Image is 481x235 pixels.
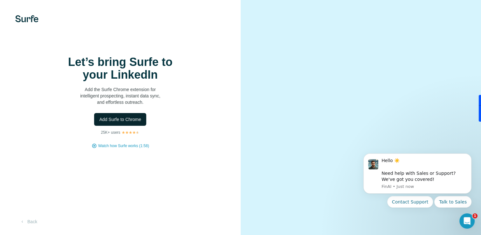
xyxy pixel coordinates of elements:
button: Watch how Surfe works (1:58) [98,143,149,149]
button: Back [15,216,42,227]
p: 25K+ users [101,130,120,135]
span: Add Surfe to Chrome [99,116,141,123]
iframe: Intercom notifications message [354,146,481,232]
button: Add Surfe to Chrome [94,113,146,126]
img: Rating Stars [121,131,140,134]
p: Add the Surfe Chrome extension for intelligent prospecting, instant data sync, and effortless out... [57,86,184,105]
span: 1 [472,213,478,218]
h1: Let’s bring Surfe to your LinkedIn [57,56,184,81]
iframe: Intercom live chat [459,213,475,229]
img: Surfe's logo [15,15,38,22]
